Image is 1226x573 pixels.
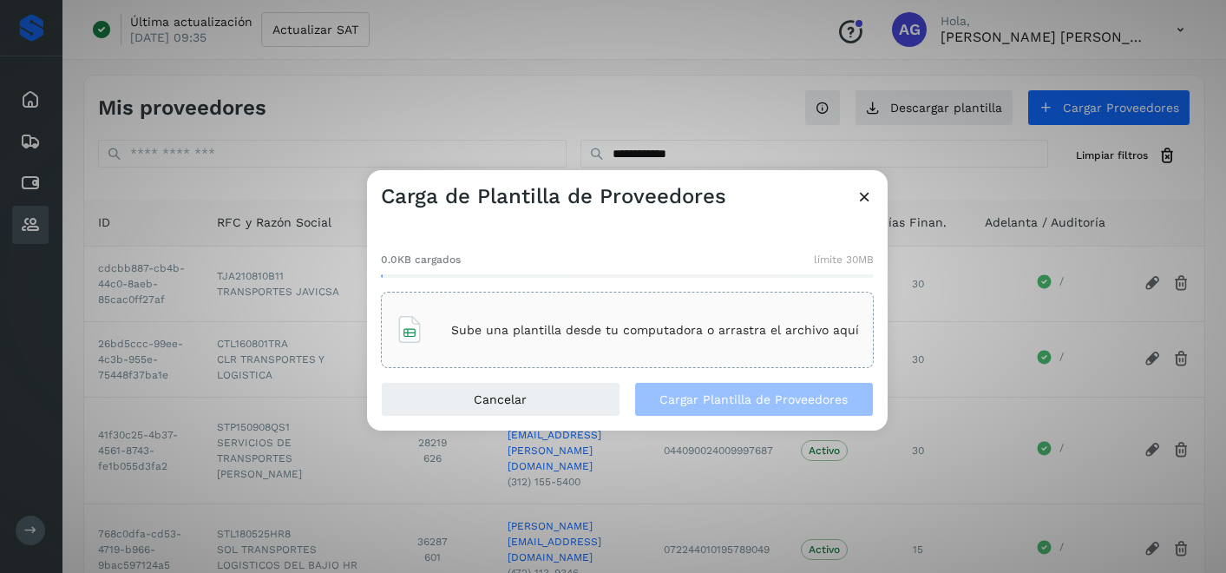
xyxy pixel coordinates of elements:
[634,382,874,417] button: Cargar Plantilla de Proveedores
[381,184,726,209] h3: Carga de Plantilla de Proveedores
[451,323,859,338] p: Sube una plantilla desde tu computadora o arrastra el archivo aquí
[381,252,461,267] span: 0.0KB cargados
[474,393,527,405] span: Cancelar
[814,252,874,267] span: límite 30MB
[381,382,620,417] button: Cancelar
[659,393,848,405] span: Cargar Plantilla de Proveedores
